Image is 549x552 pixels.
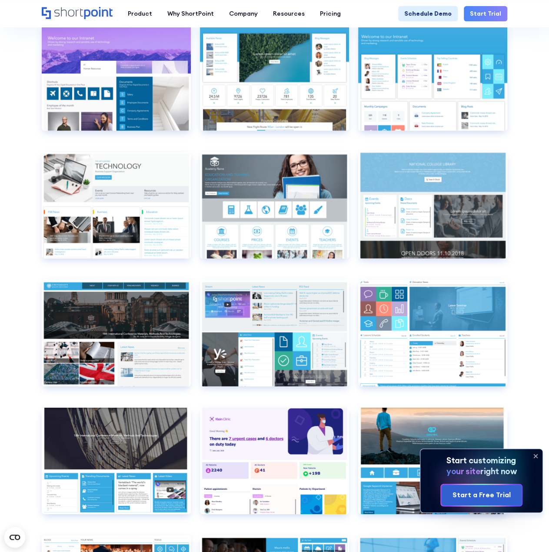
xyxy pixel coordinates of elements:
[398,6,458,21] a: Schedule Demo
[4,527,25,548] button: Open CMP widget
[200,24,349,143] a: Custom Layout 2
[229,9,258,18] div: Company
[358,408,507,526] a: Inspired Intranet
[506,510,549,552] iframe: Chat Widget
[120,6,160,21] a: Product
[200,408,349,526] a: Healthcare 1
[200,280,349,399] a: Education 6
[273,9,305,18] div: Resources
[42,408,191,526] a: Focus Intranet
[312,6,348,21] a: Pricing
[200,152,349,271] a: Education 1
[358,280,507,399] a: Education 7
[160,6,221,21] a: Why ShortPoint
[358,152,507,271] a: Education 4
[265,6,312,21] a: Resources
[452,490,510,500] div: Start a Free Trial
[464,6,507,21] a: Start Trial
[42,152,191,271] a: Custom Layout 4
[320,9,341,18] div: Pricing
[441,485,521,506] a: Start a Free Trial
[42,24,191,143] a: Custom Layout 1
[221,6,265,21] a: Company
[42,7,113,20] a: Home
[358,24,507,143] a: Custom Layout 3
[128,9,152,18] div: Product
[42,280,191,399] a: Education 5
[167,9,214,18] div: Why ShortPoint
